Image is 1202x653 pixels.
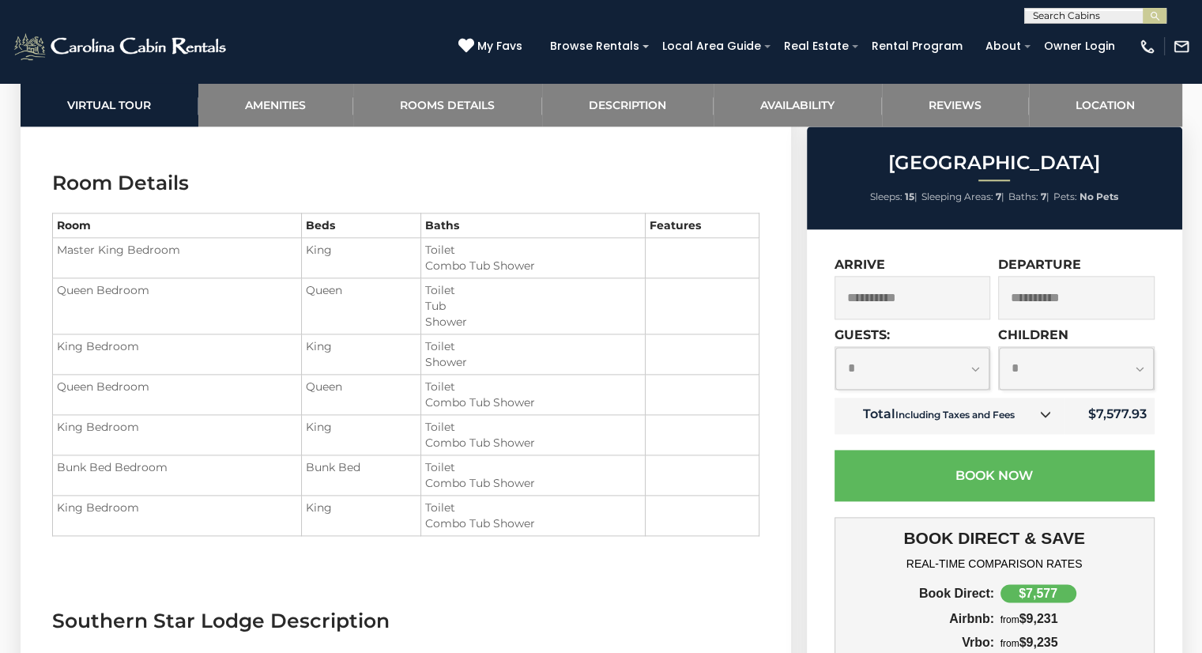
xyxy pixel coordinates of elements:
li: | [1008,187,1049,207]
img: White-1-2.png [12,31,231,62]
li: Toilet [425,242,641,258]
li: Combo Tub Shower [425,258,641,274]
div: Vrbo: [846,636,995,650]
td: Bunk Bed Bedroom [52,455,302,496]
li: Toilet [425,338,641,354]
li: Combo Tub Shower [425,435,641,451]
th: Features [645,213,759,238]
td: Master King Bedroom [52,238,302,278]
li: Tub [425,298,641,314]
a: Rental Program [864,34,970,59]
a: Amenities [198,83,353,126]
span: from [1000,614,1019,625]
td: King Bedroom [52,415,302,455]
span: Baths: [1008,191,1038,202]
small: Including Taxes and Fees [895,409,1015,421]
th: Beds [302,213,421,238]
span: Queen [306,283,342,297]
a: Real Estate [776,34,857,59]
td: King Bedroom [52,496,302,536]
label: Children [998,327,1068,342]
h2: [GEOGRAPHIC_DATA] [811,153,1178,173]
a: Owner Login [1036,34,1123,59]
img: phone-regular-white.png [1139,38,1156,55]
th: Room [52,213,302,238]
td: King Bedroom [52,334,302,375]
a: Rooms Details [353,83,542,126]
strong: 15 [905,191,914,202]
strong: 7 [996,191,1001,202]
span: King [306,420,332,434]
span: Sleeps: [870,191,902,202]
label: Departure [998,257,1081,272]
a: Availability [714,83,882,126]
a: My Favs [458,38,526,55]
li: Toilet [425,500,641,515]
td: Queen Bedroom [52,278,302,334]
span: King [306,500,332,515]
a: Local Area Guide [654,34,769,59]
div: Airbnb: [846,612,995,626]
h3: Room Details [52,169,759,197]
li: Combo Tub Shower [425,515,641,531]
li: | [921,187,1004,207]
div: $9,231 [994,612,1143,626]
span: from [1000,638,1019,649]
span: King [306,243,332,257]
li: Toilet [425,419,641,435]
td: Total [835,398,1064,434]
a: Virtual Tour [21,83,198,126]
li: Toilet [425,459,641,475]
li: Shower [425,354,641,370]
img: mail-regular-white.png [1173,38,1190,55]
li: | [870,187,918,207]
label: Guests: [835,327,890,342]
th: Baths [421,213,646,238]
a: About [978,34,1029,59]
div: $9,235 [994,636,1143,650]
td: $7,577.93 [1064,398,1155,434]
h3: Southern Star Lodge Description [52,607,759,635]
a: Browse Rentals [542,34,647,59]
div: Book Direct: [846,587,995,601]
label: Arrive [835,257,885,272]
div: $7,577 [1000,584,1076,602]
li: Toilet [425,282,641,298]
li: Toilet [425,379,641,394]
li: Shower [425,314,641,330]
span: Queen [306,379,342,394]
h4: REAL-TIME COMPARISON RATES [846,557,1143,570]
button: Book Now [835,450,1155,501]
span: My Favs [477,38,522,55]
h3: BOOK DIRECT & SAVE [846,529,1143,548]
a: Location [1029,83,1182,126]
a: Reviews [882,83,1029,126]
li: Combo Tub Shower [425,394,641,410]
span: Sleeping Areas: [921,191,993,202]
strong: 7 [1041,191,1046,202]
a: Description [542,83,714,126]
td: Queen Bedroom [52,375,302,415]
span: Pets: [1053,191,1077,202]
strong: No Pets [1080,191,1118,202]
span: King [306,339,332,353]
span: Bunk Bed [306,460,360,474]
li: Combo Tub Shower [425,475,641,491]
